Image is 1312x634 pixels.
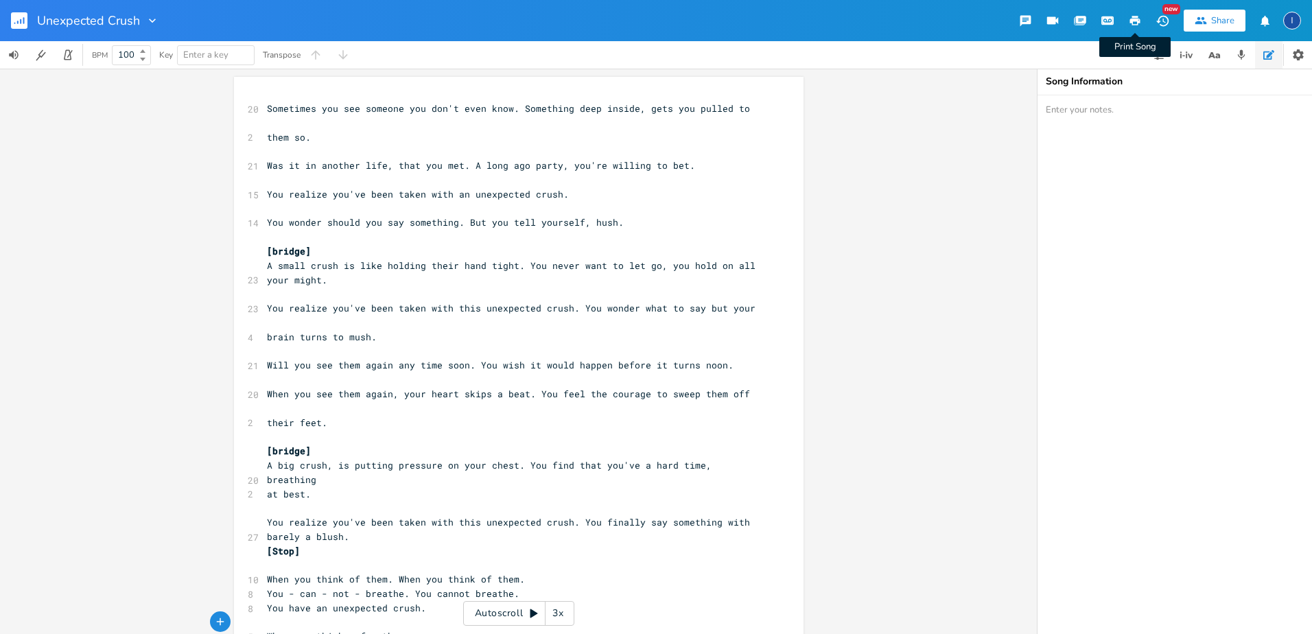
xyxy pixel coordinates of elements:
[267,416,327,429] span: their feet.
[267,587,519,600] span: You - can - not - breathe. You cannot breathe.
[1162,4,1180,14] div: New
[267,216,624,228] span: You wonder should you say something. But you tell yourself, hush.
[92,51,108,59] div: BPM
[267,545,300,557] span: [Stop]
[463,601,574,626] div: Autoscroll
[267,331,377,343] span: brain turns to mush.
[267,245,311,257] span: [bridge]
[267,188,569,200] span: You realize you've been taken with an unexpected crush.
[1184,10,1245,32] button: Share
[159,51,173,59] div: Key
[1283,5,1301,36] button: I
[267,602,426,614] span: You have an unexpected crush.
[267,459,717,486] span: A big crush, is putting pressure on your chest. You find that you've a hard time, breathing
[1046,77,1304,86] div: Song Information
[183,49,229,61] span: Enter a key
[37,14,140,27] span: Unexpected Crush
[1121,8,1149,33] button: Print Song
[267,159,695,172] span: Was it in another life, that you met. A long ago party, you're willing to bet.
[267,388,750,400] span: When you see them again, your heart skips a beat. You feel the courage to sweep them off
[263,51,301,59] div: Transpose
[1211,14,1234,27] div: Share
[267,516,755,543] span: You realize you've been taken with this unexpected crush. You finally say something with barely a...
[1283,12,1301,30] div: inspectorzu
[267,488,311,500] span: at best.
[267,259,761,286] span: A small crush is like holding their hand tight. You never want to let go, you hold on all your mi...
[267,359,734,371] span: Will you see them again any time soon. You wish it would happen before it turns noon.
[267,131,311,143] span: them so.
[267,102,750,115] span: Sometimes you see someone you don't even know. Something deep inside, gets you pulled to
[267,445,311,457] span: [bridge]
[1149,8,1176,33] button: New
[267,573,525,585] span: When you think of them. When you think of them.
[267,302,755,314] span: You realize you've been taken with this unexpected crush. You wonder what to say but your
[546,601,570,626] div: 3x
